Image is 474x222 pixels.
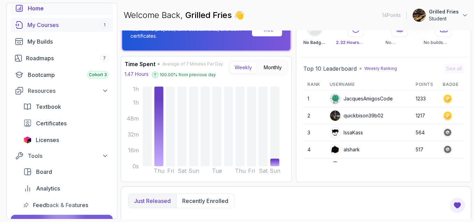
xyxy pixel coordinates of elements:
img: user profile image [330,161,340,172]
span: Cohort 3 [89,72,107,78]
tspan: Tue [212,167,222,174]
p: Recently enrolled [182,197,228,205]
tspan: Sun [188,167,199,174]
tspan: Sat [259,167,268,174]
h2: Top 10 Leaderboard [303,64,357,73]
p: 100.00 % from previous day [160,72,216,78]
tspan: 16m [128,147,139,154]
span: Textbook [36,103,61,111]
h3: Time Spent [125,60,155,68]
span: Licenses [36,136,59,144]
div: Home [28,4,109,12]
a: home [11,1,113,15]
p: 14 Points [382,12,401,19]
div: Tools [28,152,109,160]
img: default monster avatar [330,94,340,104]
a: board [19,165,113,179]
tspan: Thu [154,167,164,174]
div: Bootcamp [28,71,109,79]
tspan: Thu [235,167,246,174]
img: user profile image [413,9,426,22]
th: Username [325,79,412,90]
div: alshark [330,144,360,155]
span: 👋 [234,10,244,21]
p: Grilled Fries [429,8,459,15]
span: Analytics [36,184,60,193]
button: Recently enrolled [176,194,234,208]
div: Roadmaps [26,54,109,62]
img: user profile image [330,110,340,121]
button: Just released [128,194,176,208]
tspan: Sun [270,167,280,174]
p: No Badge :( [303,40,326,45]
tspan: Fri [248,167,255,174]
tspan: Fri [167,167,174,174]
span: 1 [104,22,105,28]
td: 467 [412,158,439,175]
p: Just released [134,197,171,205]
button: See all [444,64,464,73]
th: Badge [439,79,464,90]
tspan: 0s [133,163,139,170]
td: 3 [303,124,325,141]
button: Tools [11,150,113,162]
a: licenses [19,133,113,147]
p: 1.47 Hours [125,71,149,78]
a: bootcamp [11,68,113,82]
a: textbook [19,100,113,114]
div: quickbison39b02 [330,110,383,121]
div: Apply5489 [330,161,369,172]
td: 1233 [412,90,439,107]
img: jetbrains icon [23,136,32,143]
p: Watched [336,40,376,45]
p: Student [429,15,459,22]
th: Points [412,79,439,90]
span: Feedback & Features [33,201,88,209]
span: Board [36,168,52,176]
tspan: 32m [128,131,139,138]
a: analytics [19,181,113,195]
div: Resources [28,87,109,95]
a: feedback [19,198,113,212]
button: Resources [11,85,113,97]
button: Weekly [230,62,256,73]
td: 5 [303,158,325,175]
a: certificates [19,116,113,130]
tspan: 48m [127,115,139,122]
img: user profile image [330,127,340,138]
img: user profile image [330,144,340,155]
a: builds [11,35,113,48]
div: IssaKass [330,127,363,138]
p: Welcome Back, [124,10,244,21]
td: 564 [412,124,439,141]
a: courses [11,18,113,32]
div: My Builds [27,37,109,46]
td: 1217 [412,107,439,124]
span: 7 [103,55,106,61]
span: Average of 7 Minutes Per Day [162,61,223,67]
a: roadmaps [11,51,113,65]
th: Rank [303,79,325,90]
button: Monthly [259,62,286,73]
p: No builds completed [424,40,464,45]
button: user profile imageGrilled FriesStudent [412,8,468,22]
td: 517 [412,141,439,158]
span: Grilled Fries [185,10,234,20]
tspan: Sat [178,167,187,174]
button: Open Feedback Button [449,197,466,214]
span: Certificates [36,119,67,127]
span: 2.32 Hours [336,40,363,45]
tspan: 1h [133,99,139,106]
div: My Courses [27,21,109,29]
td: 1 [303,90,325,107]
p: Weekly Ranking [364,66,397,71]
div: JacquesAmigosCode [330,93,393,104]
td: 4 [303,141,325,158]
td: 2 [303,107,325,124]
p: No certificates [386,40,414,45]
tspan: 1h [133,86,139,92]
